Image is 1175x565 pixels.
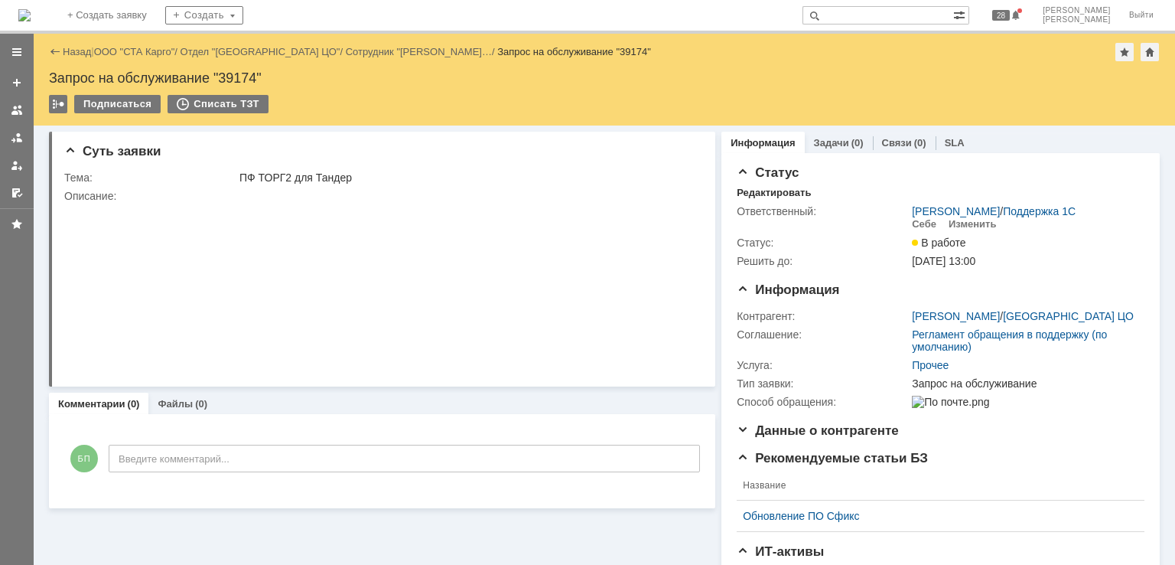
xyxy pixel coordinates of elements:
[1043,15,1111,24] span: [PERSON_NAME]
[737,471,1132,501] th: Название
[64,190,697,202] div: Описание:
[346,46,492,57] a: Сотрудник "[PERSON_NAME]…
[91,45,93,57] div: |
[912,237,965,249] span: В работе
[49,70,1160,86] div: Запрос на обслуживание "39174"
[1043,6,1111,15] span: [PERSON_NAME]
[882,137,912,149] a: Связи
[992,10,1010,21] span: 28
[64,171,236,184] div: Тема:
[737,205,909,217] div: Ответственный:
[737,282,839,297] span: Информация
[912,205,1000,217] a: [PERSON_NAME]
[158,398,193,410] a: Файлы
[912,218,936,230] div: Себе
[912,377,1137,390] div: Запрос на обслуживание
[5,98,29,122] a: Заявки на командах
[497,46,651,57] div: Запрос на обслуживание "39174"
[195,398,207,410] div: (0)
[851,137,864,149] div: (0)
[945,137,965,149] a: SLA
[5,181,29,205] a: Мои согласования
[912,205,1076,217] div: /
[912,359,949,371] a: Прочее
[49,95,67,113] div: Работа с массовостью
[1003,205,1076,217] a: Поддержка 1С
[737,451,928,465] span: Рекомендуемые статьи БЗ
[18,9,31,21] a: Перейти на домашнюю страницу
[239,171,694,184] div: ПФ ТОРГ2 для Тандер
[346,46,498,57] div: /
[737,237,909,249] div: Статус:
[94,46,181,57] div: /
[737,165,799,180] span: Статус
[737,423,899,438] span: Данные о контрагенте
[5,126,29,150] a: Заявки в моей ответственности
[181,46,346,57] div: /
[18,9,31,21] img: logo
[912,310,1000,322] a: [PERSON_NAME]
[5,70,29,95] a: Создать заявку
[912,328,1107,353] a: Регламент обращения в поддержку (по умолчанию)
[912,396,989,408] img: По почте.png
[737,187,811,199] div: Редактировать
[1141,43,1159,61] div: Сделать домашней страницей
[58,398,125,410] a: Комментарии
[737,396,909,408] div: Способ обращения:
[94,46,175,57] a: ООО "СТА Карго"
[949,218,997,230] div: Изменить
[912,310,1134,322] div: /
[737,310,909,322] div: Контрагент:
[1115,43,1134,61] div: Добавить в избранное
[1003,310,1134,322] a: [GEOGRAPHIC_DATA] ЦО
[63,46,91,57] a: Назад
[912,255,975,267] span: [DATE] 13:00
[737,377,909,390] div: Тип заявки:
[181,46,340,57] a: Отдел "[GEOGRAPHIC_DATA] ЦО"
[128,398,140,410] div: (0)
[5,153,29,178] a: Мои заявки
[743,510,1126,522] a: Обновление ПО Сфикс
[731,137,795,149] a: Информация
[953,7,968,21] span: Расширенный поиск
[737,359,909,371] div: Услуга:
[814,137,849,149] a: Задачи
[914,137,926,149] div: (0)
[165,6,243,24] div: Создать
[70,445,98,472] span: БП
[737,544,824,559] span: ИТ-активы
[737,255,909,267] div: Решить до:
[64,144,161,158] span: Суть заявки
[737,328,909,341] div: Соглашение:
